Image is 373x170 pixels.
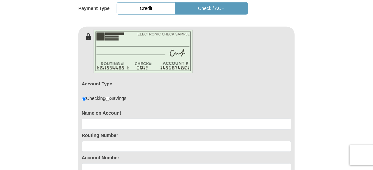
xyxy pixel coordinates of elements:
[93,30,193,73] img: check-en.png
[82,110,291,116] label: Name on Account
[78,6,110,11] h5: Payment Type
[82,132,291,139] label: Routing Number
[175,2,248,15] button: Check / ACH
[117,2,176,15] button: Credit
[82,154,291,161] label: Account Number
[82,81,112,87] label: Account Type
[82,95,126,102] div: Checking Savings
